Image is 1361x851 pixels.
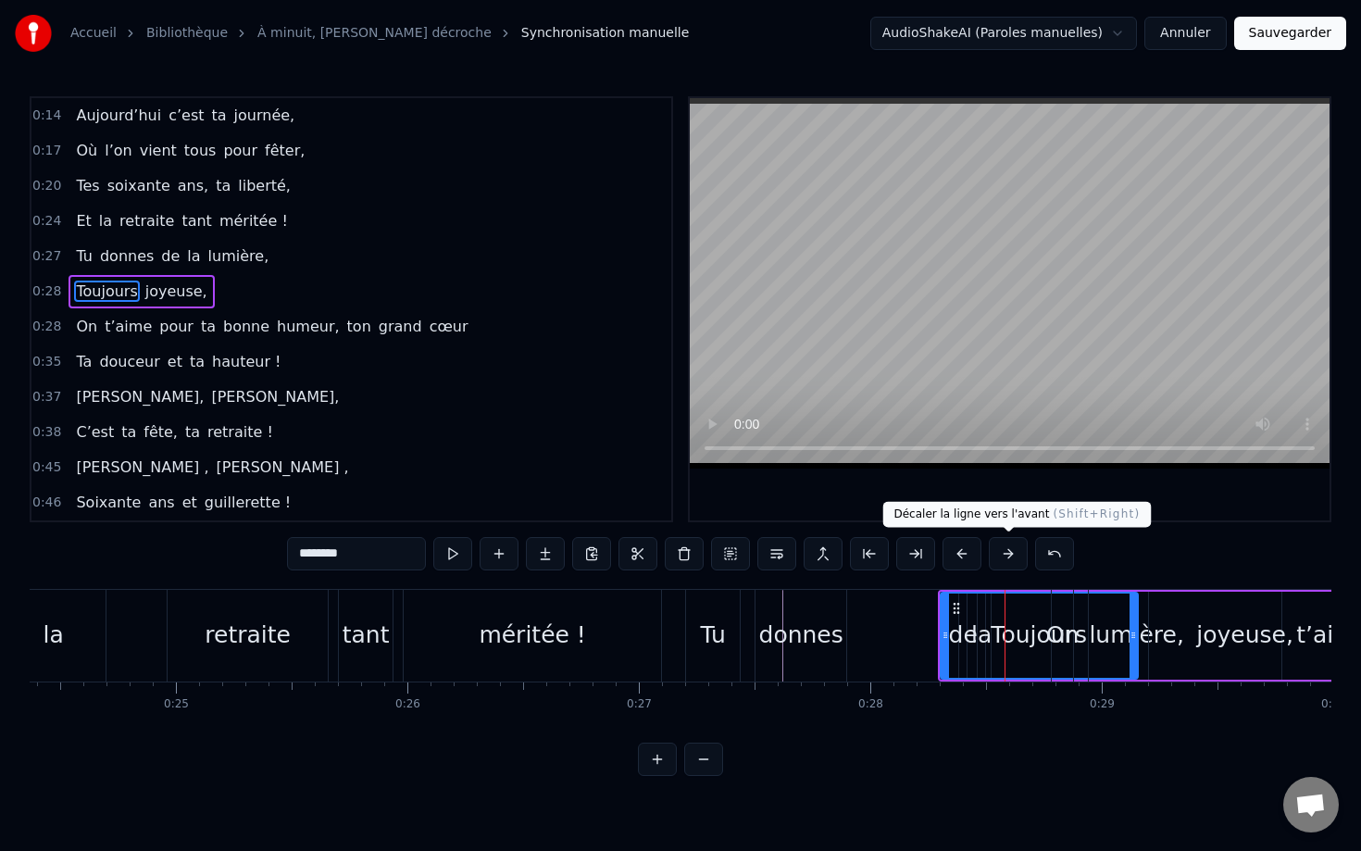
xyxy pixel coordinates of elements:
div: tant [343,618,390,653]
nav: breadcrumb [70,24,689,43]
span: douceur [97,351,161,372]
a: Accueil [70,24,117,43]
span: 0:28 [32,282,61,301]
span: ans [146,492,176,513]
span: 0:38 [32,423,61,442]
span: ta [188,351,206,372]
span: 0:27 [32,247,61,266]
div: 0:29 [1090,697,1115,712]
div: méritée ! [479,618,586,653]
div: 0:30 [1321,697,1346,712]
span: Ta [74,351,94,372]
span: ta [214,175,232,196]
span: Aujourd’hui [74,105,163,126]
span: l’on [103,140,133,161]
div: la [43,618,63,653]
span: 0:14 [32,106,61,125]
span: Tes [74,175,101,196]
img: youka [15,15,52,52]
span: [PERSON_NAME], [74,386,206,407]
span: Soixante [74,492,143,513]
span: Toujours [74,281,139,302]
span: pour [221,140,259,161]
span: donnes [98,245,156,267]
span: hauteur ! [210,351,282,372]
span: 0:24 [32,212,61,231]
div: retraite [205,618,291,653]
button: Sauvegarder [1234,17,1346,50]
span: tous [182,140,219,161]
span: fête, [142,421,180,443]
div: donnes [759,618,843,653]
span: 0:28 [32,318,61,336]
span: soixante [106,175,172,196]
span: c’est [167,105,206,126]
span: [PERSON_NAME] , [74,457,210,478]
span: C’est [74,421,116,443]
span: [PERSON_NAME] , [215,457,351,478]
div: Tu [700,618,725,653]
span: Où [74,140,99,161]
div: 0:28 [858,697,883,712]
span: et [166,351,184,372]
span: tant [180,210,214,232]
span: 0:20 [32,177,61,195]
span: 0:45 [32,458,61,477]
span: méritée ! [218,210,290,232]
span: ta [210,105,229,126]
span: joyeuse, [144,281,209,302]
span: vient [138,140,179,161]
span: la [97,210,114,232]
span: ( Shift+Right ) [1053,507,1140,520]
span: Tu [74,245,94,267]
span: [PERSON_NAME], [209,386,341,407]
span: 0:37 [32,388,61,407]
span: fêter, [263,140,306,161]
span: ta [119,421,138,443]
span: retraite ! [206,421,275,443]
span: ta [199,316,218,337]
span: grand [377,316,424,337]
span: guillerette ! [203,492,293,513]
span: pour [157,316,195,337]
span: ans, [176,175,210,196]
span: lumière, [206,245,271,267]
span: de [159,245,181,267]
span: ta [183,421,202,443]
span: ton [345,316,373,337]
div: 0:27 [627,697,652,712]
span: cœur [428,316,470,337]
span: humeur, [275,316,342,337]
span: t’aime [103,316,154,337]
a: Bibliothèque [146,24,228,43]
button: Annuler [1144,17,1226,50]
span: 0:46 [32,494,61,512]
div: 0:25 [164,697,189,712]
a: À minuit, [PERSON_NAME] décroche [257,24,492,43]
div: Décaler la ligne vers l'avant [883,502,1152,528]
span: retraite [118,210,176,232]
span: la [185,245,202,267]
span: 0:35 [32,353,61,371]
span: liberté, [236,175,293,196]
span: 0:17 [32,142,61,160]
span: Et [74,210,93,232]
div: Toujours [991,618,1087,653]
span: bonne [221,316,271,337]
div: Ouvrir le chat [1283,777,1339,832]
span: journée, [232,105,297,126]
span: On [74,316,99,337]
span: et [181,492,199,513]
span: Synchronisation manuelle [521,24,690,43]
div: 0:26 [395,697,420,712]
div: On [1046,618,1080,653]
